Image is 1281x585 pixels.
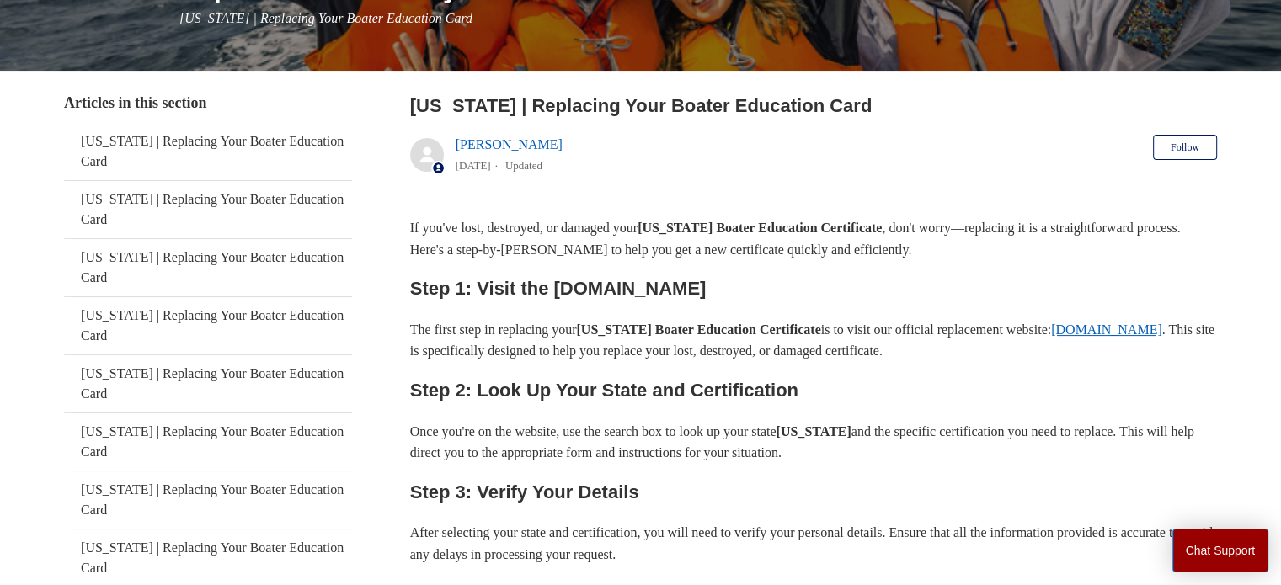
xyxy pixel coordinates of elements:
[64,239,352,296] a: [US_STATE] | Replacing Your Boater Education Card
[505,159,542,172] li: Updated
[456,137,563,152] a: [PERSON_NAME]
[64,181,352,238] a: [US_STATE] | Replacing Your Boater Education Card
[410,92,1217,120] h2: New Hampshire | Replacing Your Boater Education Card
[410,319,1217,362] p: The first step in replacing your is to visit our official replacement website: . This site is spe...
[456,159,491,172] time: 05/22/2024, 11:03
[576,322,820,337] strong: [US_STATE] Boater Education Certificate
[64,471,352,529] a: [US_STATE] | Replacing Your Boater Education Card
[64,94,206,111] span: Articles in this section
[64,413,352,471] a: [US_STATE] | Replacing Your Boater Education Card
[410,421,1217,464] p: Once you're on the website, use the search box to look up your state and the specific certificati...
[410,274,1217,303] h2: Step 1: Visit the [DOMAIN_NAME]
[1172,529,1269,572] button: Chat Support
[776,424,851,439] strong: [US_STATE]
[410,375,1217,405] h2: Step 2: Look Up Your State and Certification
[410,217,1217,260] p: If you've lost, destroyed, or damaged your , don't worry—replacing it is a straightforward proces...
[64,297,352,354] a: [US_STATE] | Replacing Your Boater Education Card
[1153,135,1217,160] button: Follow Article
[179,11,472,25] span: [US_STATE] | Replacing Your Boater Education Card
[64,355,352,412] a: [US_STATE] | Replacing Your Boater Education Card
[410,477,1217,507] h2: Step 3: Verify Your Details
[638,221,882,235] strong: [US_STATE] Boater Education Certificate
[1051,322,1162,337] a: [DOMAIN_NAME]
[410,522,1217,565] p: After selecting your state and certification, you will need to verify your personal details. Ensu...
[64,123,352,180] a: [US_STATE] | Replacing Your Boater Education Card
